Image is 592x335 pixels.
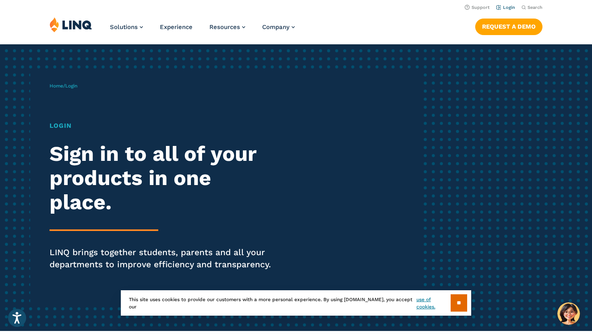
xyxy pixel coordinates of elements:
[465,5,490,10] a: Support
[209,23,245,31] a: Resources
[416,296,451,310] a: use of cookies.
[160,23,193,31] a: Experience
[262,23,295,31] a: Company
[209,23,240,31] span: Resources
[50,246,277,270] p: LINQ brings together students, parents and all your departments to improve efficiency and transpa...
[262,23,290,31] span: Company
[50,121,277,131] h1: Login
[475,17,542,35] nav: Button Navigation
[475,19,542,35] a: Request a Demo
[557,302,580,325] button: Hello, have a question? Let’s chat.
[50,83,77,89] span: /
[50,17,92,32] img: LINQ | K‑12 Software
[528,5,542,10] span: Search
[121,290,471,316] div: This site uses cookies to provide our customers with a more personal experience. By using [DOMAIN...
[110,23,138,31] span: Solutions
[50,142,277,214] h2: Sign in to all of your products in one place.
[522,4,542,10] button: Open Search Bar
[110,17,295,44] nav: Primary Navigation
[50,83,63,89] a: Home
[65,83,77,89] span: Login
[496,5,515,10] a: Login
[110,23,143,31] a: Solutions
